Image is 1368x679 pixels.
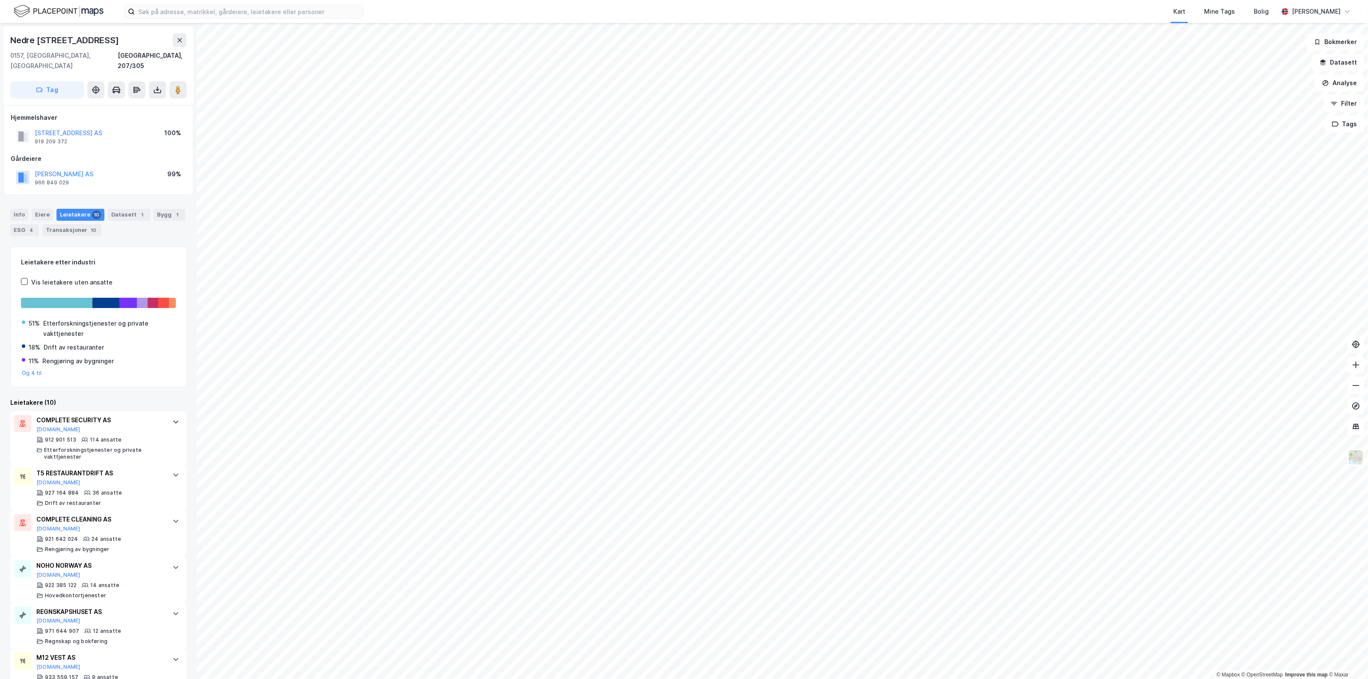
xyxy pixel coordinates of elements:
button: Tag [10,81,84,98]
button: [DOMAIN_NAME] [36,572,80,578]
div: Transaksjoner [42,224,101,236]
div: Vis leietakere uten ansatte [31,277,113,288]
div: Nedre [STREET_ADDRESS] [10,33,121,47]
div: 18% [29,342,40,353]
a: Mapbox [1217,672,1240,678]
div: 912 901 513 [45,436,76,443]
div: 921 642 024 [45,536,78,543]
div: REGNSKAPSHUSET AS [36,607,164,617]
iframe: Chat Widget [1325,638,1368,679]
div: Leietakere [56,209,104,221]
div: 51% [29,318,40,329]
button: [DOMAIN_NAME] [36,664,80,670]
div: 99% [167,169,181,179]
div: ESG [10,224,39,236]
div: 10 [92,211,101,219]
div: 922 385 122 [45,582,77,589]
button: [DOMAIN_NAME] [36,426,80,433]
button: [DOMAIN_NAME] [36,617,80,624]
div: 14 ansatte [90,582,119,589]
div: 927 164 884 [45,489,79,496]
div: M12 VEST AS [36,652,164,663]
div: Bygg [154,209,185,221]
button: Bokmerker [1307,33,1365,50]
button: Og 4 til [22,370,42,377]
div: Rengjøring av bygninger [45,546,110,553]
div: COMPLETE SECURITY AS [36,415,164,425]
div: 1 [138,211,147,219]
div: [GEOGRAPHIC_DATA], 207/305 [118,50,187,71]
div: Datasett [108,209,150,221]
div: 919 209 372 [35,138,67,145]
a: OpenStreetMap [1242,672,1283,678]
div: Rengjøring av bygninger [42,356,114,366]
div: 4 [27,226,36,234]
div: Mine Tags [1204,6,1235,17]
div: 966 849 029 [35,179,69,186]
button: Filter [1323,95,1365,112]
button: [DOMAIN_NAME] [36,525,80,532]
button: Tags [1325,116,1365,133]
div: 0157, [GEOGRAPHIC_DATA], [GEOGRAPHIC_DATA] [10,50,118,71]
div: Etterforskningstjenester og private vakttjenester [43,318,175,339]
div: Eiere [32,209,53,221]
div: Kart [1173,6,1185,17]
div: 36 ansatte [92,489,122,496]
a: Improve this map [1285,672,1328,678]
div: COMPLETE CLEANING AS [36,514,164,525]
div: [PERSON_NAME] [1292,6,1341,17]
div: Regnskap og bokføring [45,638,107,645]
div: 10 [89,226,98,234]
img: logo.f888ab2527a4732fd821a326f86c7f29.svg [14,4,104,19]
button: Datasett [1312,54,1365,71]
div: Gårdeiere [11,154,186,164]
button: Analyse [1315,74,1365,92]
input: Søk på adresse, matrikkel, gårdeiere, leietakere eller personer [135,5,363,18]
div: Drift av restauranter [44,342,104,353]
div: 114 ansatte [90,436,122,443]
div: Hjemmelshaver [11,113,186,123]
div: Leietakere etter industri [21,257,176,267]
div: T5 RESTAURANTDRIFT AS [36,468,164,478]
div: 24 ansatte [92,536,121,543]
div: 11% [29,356,39,366]
div: Info [10,209,28,221]
div: 12 ansatte [93,628,121,635]
div: Etterforskningstjenester og private vakttjenester [44,447,164,460]
button: [DOMAIN_NAME] [36,479,80,486]
div: NOHO NORWAY AS [36,560,164,571]
img: Z [1348,449,1364,466]
div: 100% [164,128,181,138]
div: 971 644 907 [45,628,79,635]
div: Leietakere (10) [10,397,187,408]
div: Drift av restauranter [45,500,101,507]
div: Bolig [1254,6,1269,17]
div: 1 [173,211,182,219]
div: Hovedkontortjenester [45,592,106,599]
